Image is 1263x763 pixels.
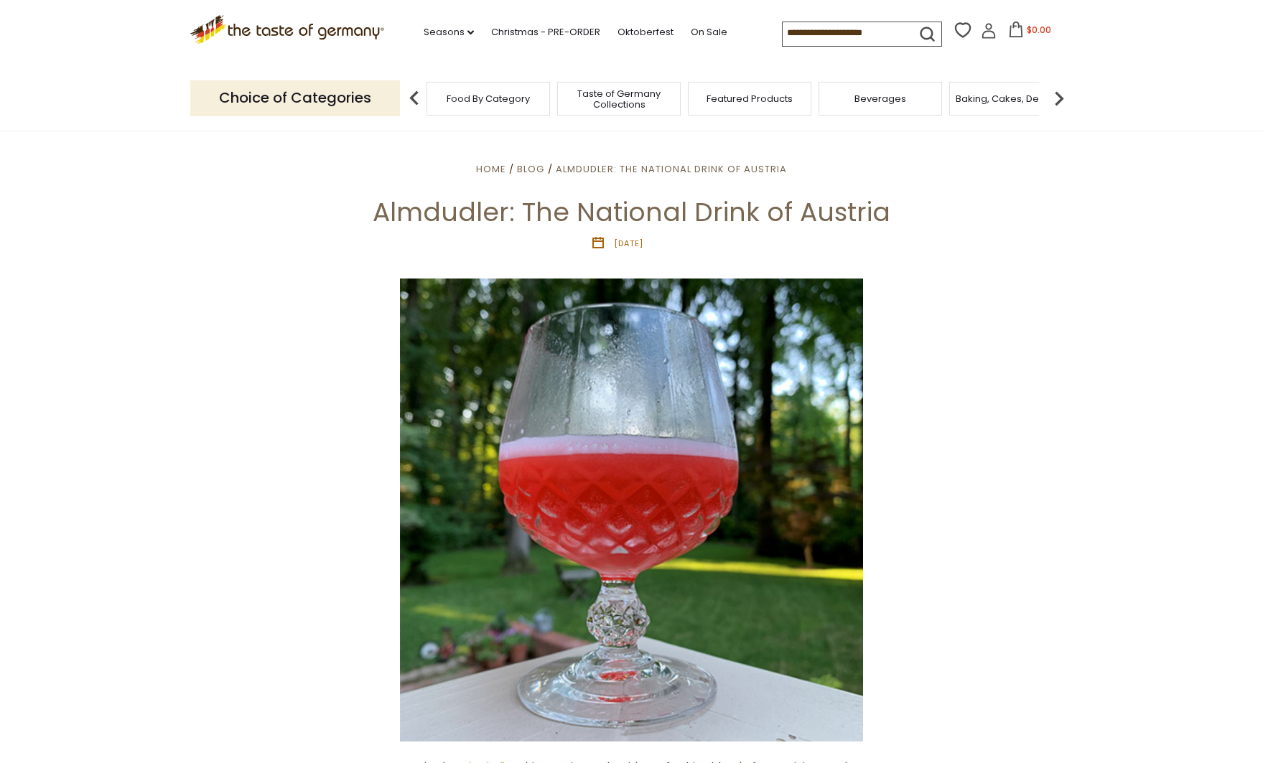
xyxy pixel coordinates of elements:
a: Home [476,162,506,176]
a: Taste of Germany Collections [561,88,676,110]
a: Featured Products [707,93,793,104]
a: Seasons [424,24,474,40]
a: Food By Category [447,93,530,104]
span: $0.00 [1027,24,1051,36]
img: previous arrow [400,84,429,113]
a: Oktoberfest [617,24,674,40]
a: Baking, Cakes, Desserts [956,93,1067,104]
a: Christmas - PRE-ORDER [491,24,600,40]
img: Almdudler: The National Drink of Austria [400,278,863,741]
h1: Almdudler: The National Drink of Austria [45,196,1218,228]
a: Beverages [854,93,906,104]
a: On Sale [691,24,727,40]
time: [DATE] [614,238,643,249]
img: next arrow [1045,84,1073,113]
p: Choice of Categories [190,80,400,116]
a: Almdudler: The National Drink of Austria [556,162,787,176]
a: Blog [517,162,544,176]
button: $0.00 [999,22,1061,43]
